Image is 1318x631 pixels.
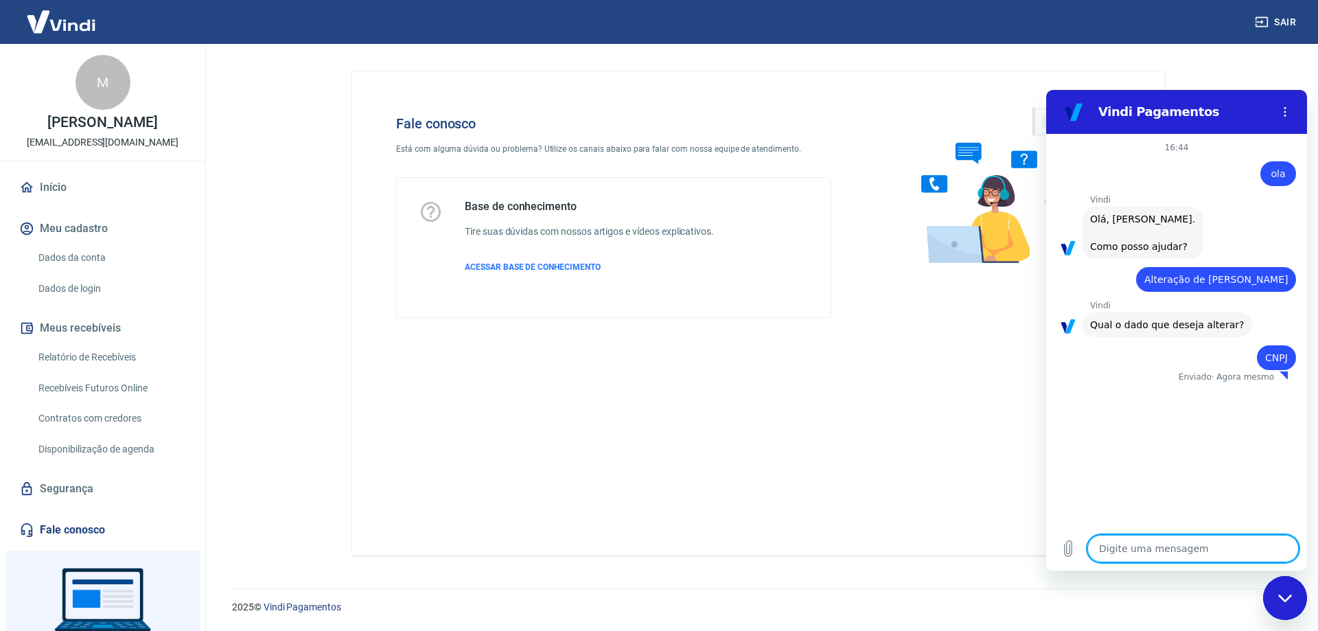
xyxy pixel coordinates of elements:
[16,172,189,203] a: Início
[232,600,1285,615] p: 2025 ©
[76,55,130,110] div: M
[16,1,106,43] img: Vindi
[33,343,189,371] a: Relatório de Recebíveis
[16,214,189,244] button: Meu cadastro
[33,374,189,402] a: Recebíveis Futuros Online
[33,435,189,463] a: Disponibilização de agenda
[16,313,189,343] button: Meus recebíveis
[16,515,189,545] a: Fale conosco
[396,115,831,132] h4: Fale conosco
[894,93,1102,277] img: Fale conosco
[1263,576,1307,620] iframe: Botão para abrir a janela de mensagens, conversa em andamento
[465,261,714,273] a: ACESSAR BASE DE CONHECIMENTO
[465,225,714,239] h6: Tire suas dúvidas com nossos artigos e vídeos explicativos.
[264,601,341,612] a: Vindi Pagamentos
[465,262,601,272] span: ACESSAR BASE DE CONHECIMENTO
[465,200,714,214] h5: Base de conhecimento
[1046,90,1307,571] iframe: Janela de mensagens
[27,135,178,150] p: [EMAIL_ADDRESS][DOMAIN_NAME]
[396,143,831,155] p: Está com alguma dúvida ou problema? Utilize os canais abaixo para falar com nossa equipe de atend...
[1252,10,1302,35] button: Sair
[47,115,157,130] p: [PERSON_NAME]
[33,404,189,433] a: Contratos com credores
[33,275,189,303] a: Dados de login
[16,474,189,504] a: Segurança
[33,244,189,272] a: Dados da conta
